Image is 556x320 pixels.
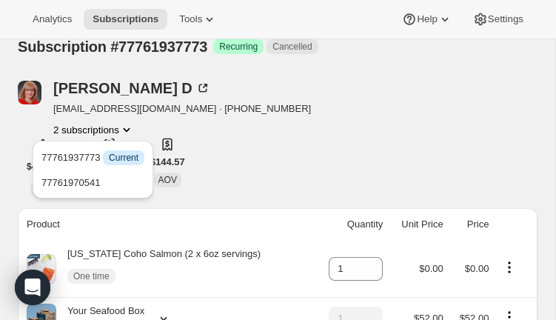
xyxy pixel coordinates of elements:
[56,247,261,291] div: [US_STATE] Coho Salmon (2 x 6oz servings)
[73,270,110,282] span: One time
[312,208,387,241] th: Quantity
[219,41,258,53] span: Recurring
[272,41,312,53] span: Cancelled
[53,101,311,116] span: [EMAIL_ADDRESS][DOMAIN_NAME] · [PHONE_NUMBER]
[465,263,489,274] span: $0.00
[109,152,138,164] span: Current
[18,39,207,55] span: Subscription #77761937773
[18,81,41,104] span: Miranda D
[84,9,167,30] button: Subscriptions
[53,122,134,137] button: Product actions
[24,9,81,30] button: Analytics
[41,177,101,188] span: 77761970541
[37,145,149,169] button: 77761937773 InfoCurrent
[448,208,494,241] th: Price
[417,13,437,25] span: Help
[158,175,177,185] span: AOV
[37,170,149,194] button: 77761970541
[150,155,185,170] span: $144.57
[15,270,50,305] div: Open Intercom Messenger
[464,9,532,30] button: Settings
[27,254,56,284] img: product img
[18,155,67,179] button: $433.70
[170,9,226,30] button: Tools
[18,208,312,241] th: Product
[419,263,443,274] span: $0.00
[179,13,202,25] span: Tools
[488,13,523,25] span: Settings
[33,13,72,25] span: Analytics
[393,9,460,30] button: Help
[498,259,521,276] button: Product actions
[41,152,144,163] span: 77761937773
[93,13,158,25] span: Subscriptions
[53,81,210,96] div: [PERSON_NAME] D
[387,208,447,241] th: Unit Price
